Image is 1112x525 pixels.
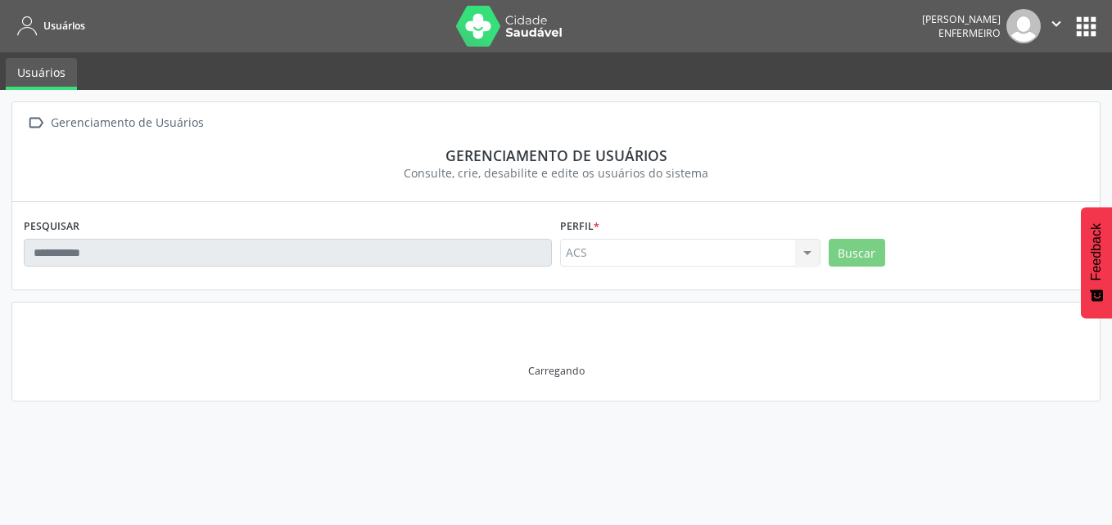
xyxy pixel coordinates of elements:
[1047,15,1065,33] i: 
[1006,9,1041,43] img: img
[1072,12,1101,41] button: apps
[35,146,1077,164] div: Gerenciamento de usuários
[922,12,1001,26] div: [PERSON_NAME]
[43,19,85,33] span: Usuários
[560,213,599,239] label: Perfil
[35,164,1077,182] div: Consulte, crie, desabilite e edite os usuários do sistema
[938,26,1001,40] span: Enfermeiro
[1081,207,1112,318] button: Feedback - Mostrar pesquisa
[528,364,585,378] div: Carregando
[1089,223,1104,280] span: Feedback
[1041,9,1072,43] button: 
[47,111,206,135] div: Gerenciamento de Usuários
[24,213,79,239] label: PESQUISAR
[11,12,85,39] a: Usuários
[829,239,885,267] button: Buscar
[6,58,77,90] a: Usuários
[24,111,47,135] i: 
[24,111,206,135] a:  Gerenciamento de Usuários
